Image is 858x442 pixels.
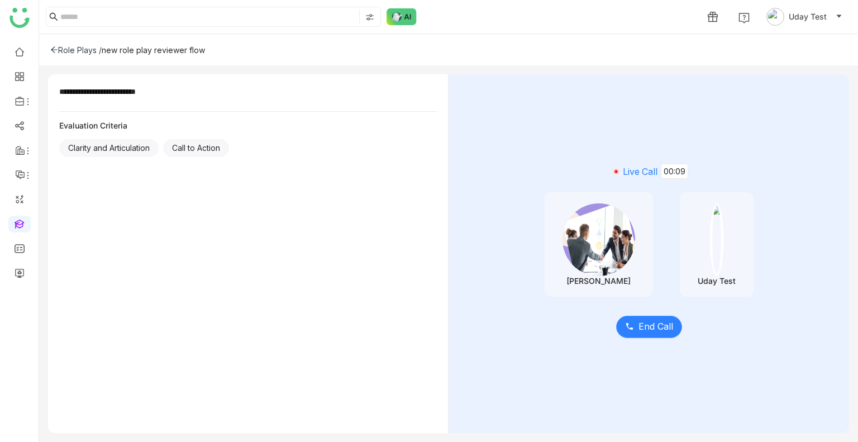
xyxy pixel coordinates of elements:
img: logo [9,8,30,28]
div: Evaluation Criteria [59,121,437,130]
button: End Call [616,316,682,338]
img: help.svg [738,12,750,23]
div: [PERSON_NAME] [566,276,631,286]
div: Clarity and Articulation [59,139,159,157]
div: new role play reviewer flow [102,45,205,55]
div: Uday Test [698,276,736,286]
div: Call to Action [163,139,229,157]
img: 6851153c512bef77ea245893 [710,203,723,276]
button: Uday Test [764,8,845,26]
img: 689300ffd8d78f14571ae75c [563,203,635,276]
span: 00:09 [661,164,688,179]
div: Live Call [466,164,832,179]
img: ask-buddy-normal.svg [387,8,417,25]
div: Role Plays / [50,45,102,55]
img: avatar [766,8,784,26]
span: End Call [638,320,673,334]
img: live [609,165,623,178]
img: search-type.svg [365,13,374,22]
span: Uday Test [789,11,827,23]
